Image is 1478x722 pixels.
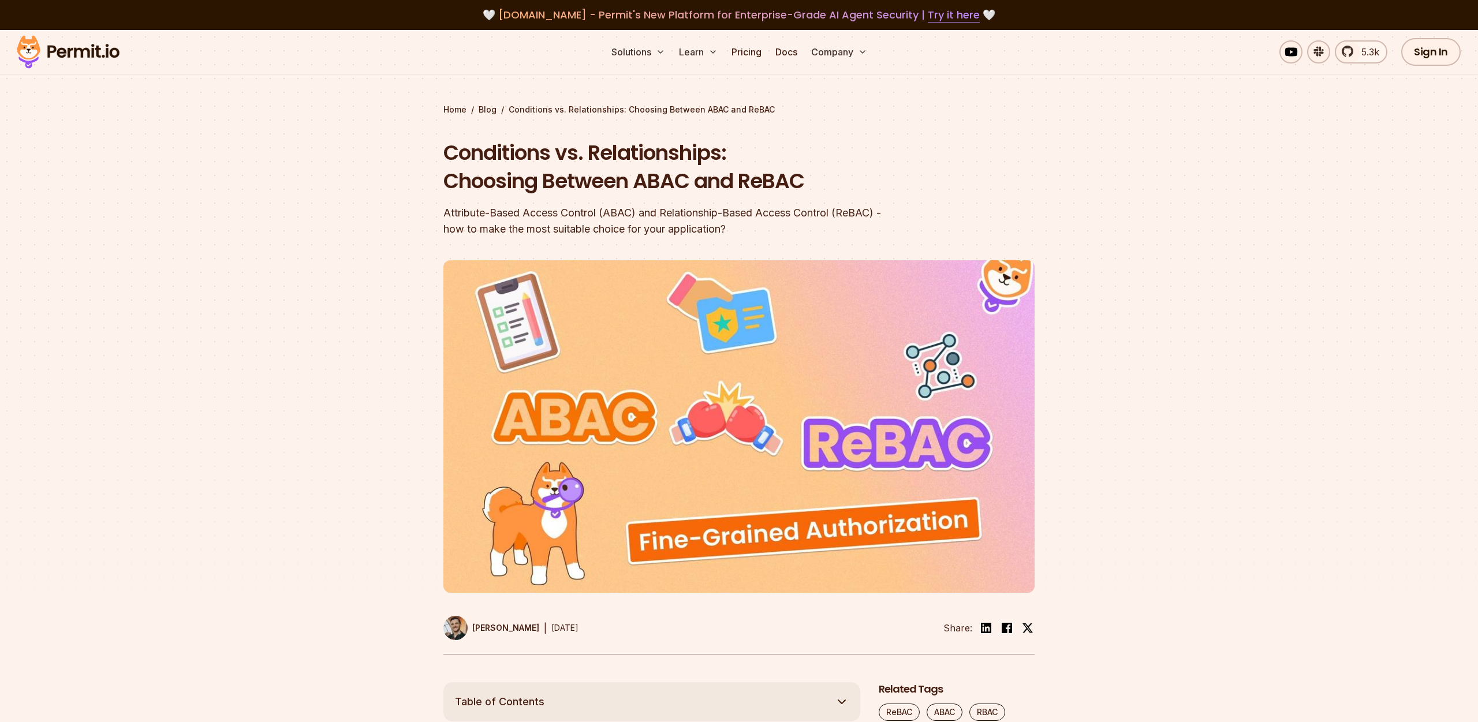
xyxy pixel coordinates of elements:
[443,205,887,237] div: Attribute-Based Access Control (ABAC) and Relationship-Based Access Control (ReBAC) - how to make...
[928,8,980,23] a: Try it here
[1401,38,1461,66] a: Sign In
[1000,621,1014,635] img: facebook
[1022,622,1033,634] img: twitter
[443,139,887,196] h1: Conditions vs. Relationships: Choosing Between ABAC and ReBAC
[443,616,539,640] a: [PERSON_NAME]
[979,621,993,635] img: linkedin
[544,621,547,635] div: |
[927,704,962,721] a: ABAC
[771,40,802,63] a: Docs
[607,40,670,63] button: Solutions
[479,104,497,115] a: Blog
[443,104,466,115] a: Home
[879,682,1035,697] h2: Related Tags
[1354,45,1379,59] span: 5.3k
[727,40,766,63] a: Pricing
[879,704,920,721] a: ReBAC
[455,694,544,710] span: Table of Contents
[28,7,1450,23] div: 🤍 🤍
[551,623,578,633] time: [DATE]
[443,260,1035,593] img: Conditions vs. Relationships: Choosing Between ABAC and ReBAC
[443,682,860,721] button: Table of Contents
[943,621,972,635] li: Share:
[443,616,468,640] img: Daniel Bass
[472,622,539,634] p: [PERSON_NAME]
[12,32,125,72] img: Permit logo
[443,104,1035,115] div: / /
[498,8,980,22] span: [DOMAIN_NAME] - Permit's New Platform for Enterprise-Grade AI Agent Security |
[969,704,1005,721] a: RBAC
[1335,40,1387,63] a: 5.3k
[674,40,722,63] button: Learn
[807,40,872,63] button: Company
